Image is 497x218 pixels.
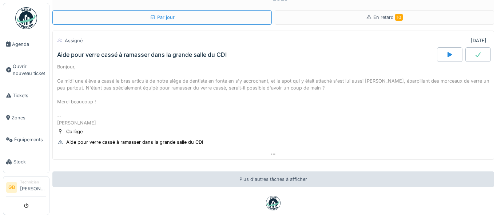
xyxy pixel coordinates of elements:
[14,136,46,143] span: Équipements
[52,171,494,187] div: Plus d'autres tâches à afficher
[13,158,46,165] span: Stock
[3,84,49,107] a: Tickets
[3,129,49,151] a: Équipements
[395,14,403,21] span: 10
[15,7,37,29] img: Badge_color-CXgf-gQk.svg
[3,55,49,84] a: Ouvrir nouveau ticket
[150,14,175,21] div: Par jour
[12,114,46,121] span: Zones
[6,182,17,193] li: GB
[66,128,83,135] div: Collège
[13,92,46,99] span: Tickets
[65,37,83,44] div: Assigné
[13,63,46,77] span: Ouvrir nouveau ticket
[471,37,486,44] div: [DATE]
[3,107,49,129] a: Zones
[12,41,46,48] span: Agenda
[20,179,46,195] li: [PERSON_NAME]
[6,179,46,197] a: GB Technicien[PERSON_NAME]
[57,51,227,58] div: Aide pour verre cassé à ramasser dans la grande salle du CDI
[57,63,489,126] div: Bonjour, Ce midi une élève a cassé le bras articulé de notre siège de dentiste en fonte en s'y ac...
[266,196,281,210] img: badge-BVDL4wpA.svg
[3,151,49,173] a: Stock
[3,33,49,55] a: Agenda
[20,179,46,185] div: Technicien
[66,139,203,146] div: Aide pour verre cassé à ramasser dans la grande salle du CDI
[373,15,403,20] span: En retard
